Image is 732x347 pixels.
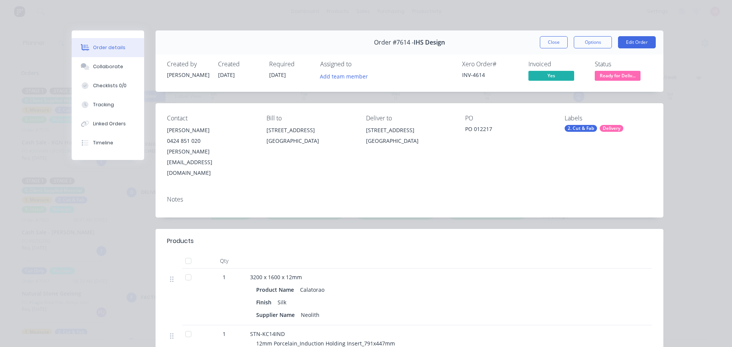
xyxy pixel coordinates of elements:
span: Order #7614 - [374,39,414,46]
div: Deliver to [366,115,453,122]
div: Labels [565,115,652,122]
div: [PERSON_NAME] [167,71,209,79]
span: STN-KC14IND [250,330,285,337]
div: Bill to [266,115,354,122]
button: Collaborate [72,57,144,76]
div: INV-4614 [462,71,519,79]
div: Notes [167,196,652,203]
div: Required [269,61,311,68]
span: 1 [223,273,226,281]
button: Add team member [316,71,372,81]
div: [PERSON_NAME][EMAIL_ADDRESS][DOMAIN_NAME] [167,146,254,178]
button: Tracking [72,95,144,114]
span: 1 [223,330,226,338]
button: Ready for Deliv... [595,71,640,82]
div: Linked Orders [93,120,126,127]
span: [DATE] [269,71,286,78]
button: Checklists 0/0 [72,76,144,95]
div: [PERSON_NAME] [167,125,254,136]
div: Timeline [93,139,113,146]
div: [GEOGRAPHIC_DATA] [266,136,354,146]
div: Assigned to [320,61,396,68]
div: Collaborate [93,63,123,70]
div: Status [595,61,652,68]
div: Products [167,237,194,246]
div: [GEOGRAPHIC_DATA] [366,136,453,146]
span: IHS Design [414,39,445,46]
button: Timeline [72,133,144,152]
div: PO [465,115,552,122]
div: 2. Cut & Fab [565,125,597,132]
div: [STREET_ADDRESS] [366,125,453,136]
div: Created by [167,61,209,68]
div: Xero Order # [462,61,519,68]
button: Linked Orders [72,114,144,133]
div: Supplier Name [256,309,298,320]
div: Silk [274,297,289,308]
div: Finish [256,297,274,308]
button: Close [540,36,568,48]
div: [STREET_ADDRESS][GEOGRAPHIC_DATA] [366,125,453,149]
div: Order details [93,44,125,51]
span: [DATE] [218,71,235,78]
div: [PERSON_NAME]0424 851 020[PERSON_NAME][EMAIL_ADDRESS][DOMAIN_NAME] [167,125,254,178]
button: Edit Order [618,36,656,48]
div: Calatorao [297,284,327,295]
span: Yes [528,71,574,80]
div: PO 012217 [465,125,552,136]
div: [STREET_ADDRESS] [266,125,354,136]
button: Add team member [320,71,372,81]
div: Neolith [298,309,323,320]
span: Ready for Deliv... [595,71,640,80]
span: 3200 x 1600 x 12mm [250,273,302,281]
div: Created [218,61,260,68]
div: Delivery [600,125,623,132]
div: [STREET_ADDRESS][GEOGRAPHIC_DATA] [266,125,354,149]
div: Product Name [256,284,297,295]
button: Order details [72,38,144,57]
div: 0424 851 020 [167,136,254,146]
div: Contact [167,115,254,122]
span: 12mm Porcelain_Induction Holding Insert_791x447mm [256,340,395,347]
div: Tracking [93,101,114,108]
div: Checklists 0/0 [93,82,127,89]
div: Invoiced [528,61,586,68]
button: Options [574,36,612,48]
div: Qty [201,253,247,269]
